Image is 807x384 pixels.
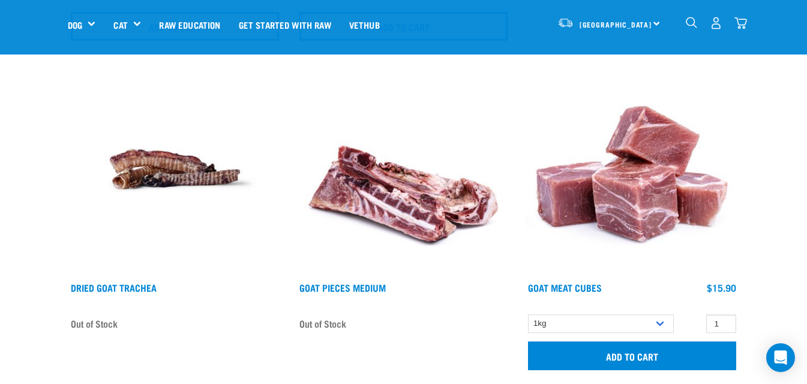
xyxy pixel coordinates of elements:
a: Goat Meat Cubes [528,285,602,290]
span: Out of Stock [299,315,346,332]
a: Dried Goat Trachea [71,285,157,290]
img: home-icon@2x.png [734,17,747,29]
span: [GEOGRAPHIC_DATA] [580,22,652,26]
a: Get started with Raw [230,1,340,49]
a: Cat [113,18,127,32]
a: Vethub [340,1,389,49]
img: 1197 Goat Pieces Medium 01 [296,62,511,276]
div: $15.90 [707,282,736,293]
a: Goat Pieces Medium [299,285,386,290]
img: Raw Essentials Goat Trachea [68,62,282,276]
a: Dog [68,18,82,32]
img: home-icon-1@2x.png [686,17,697,28]
span: Out of Stock [71,315,118,332]
input: Add to cart [528,341,736,370]
img: 1184 Wild Goat Meat Cubes Boneless 01 [525,62,739,276]
div: Open Intercom Messenger [766,343,795,372]
img: user.png [710,17,722,29]
img: van-moving.png [557,17,574,28]
a: Raw Education [150,1,229,49]
input: 1 [706,315,736,333]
